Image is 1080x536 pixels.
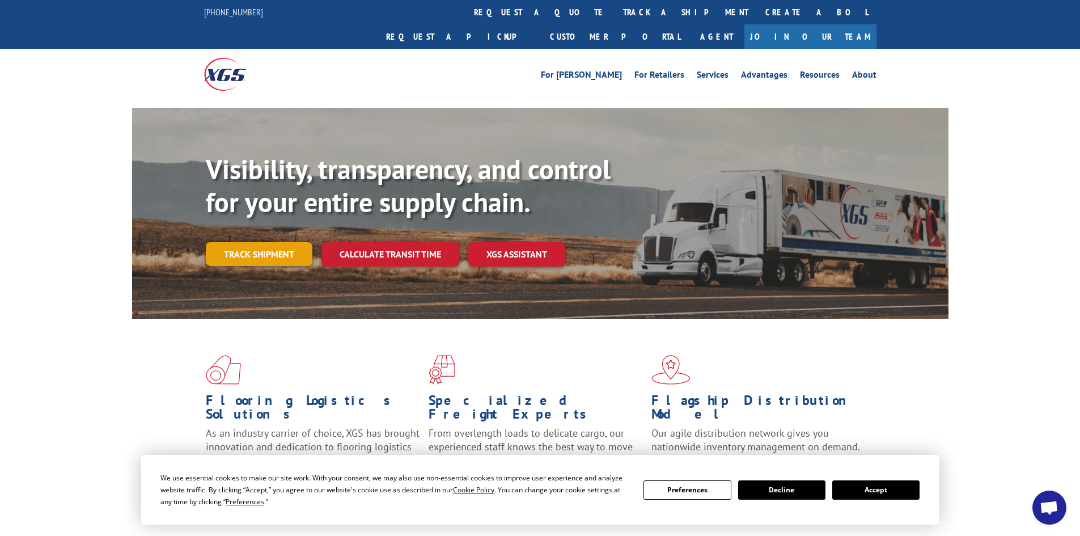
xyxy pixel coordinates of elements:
[697,70,729,83] a: Services
[738,480,825,500] button: Decline
[206,427,420,467] span: As an industry carrier of choice, XGS has brought innovation and dedication to flooring logistics...
[852,70,876,83] a: About
[744,24,876,49] a: Join Our Team
[453,485,494,495] span: Cookie Policy
[541,24,689,49] a: Customer Portal
[226,497,264,507] span: Preferences
[651,427,860,453] span: Our agile distribution network gives you nationwide inventory management on demand.
[689,24,744,49] a: Agent
[800,70,840,83] a: Resources
[1032,491,1066,525] div: Open chat
[206,355,241,385] img: xgs-icon-total-supply-chain-intelligence-red
[651,355,691,385] img: xgs-icon-flagship-distribution-model-red
[206,151,611,220] b: Visibility, transparency, and control for your entire supply chain.
[832,480,920,500] button: Accept
[468,242,565,267] a: XGS ASSISTANT
[429,427,643,477] p: From overlength loads to delicate cargo, our experienced staff knows the best way to move your fr...
[204,6,263,18] a: [PHONE_NUMBER]
[651,394,866,427] h1: Flagship Distribution Model
[206,242,312,266] a: Track shipment
[206,394,420,427] h1: Flooring Logistics Solutions
[141,455,939,525] div: Cookie Consent Prompt
[643,480,731,500] button: Preferences
[541,70,622,83] a: For [PERSON_NAME]
[160,472,630,508] div: We use essential cookies to make our site work. With your consent, we may also use non-essential ...
[321,242,459,267] a: Calculate transit time
[429,355,455,385] img: xgs-icon-focused-on-flooring-red
[634,70,684,83] a: For Retailers
[429,394,643,427] h1: Specialized Freight Experts
[741,70,787,83] a: Advantages
[378,24,541,49] a: Request a pickup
